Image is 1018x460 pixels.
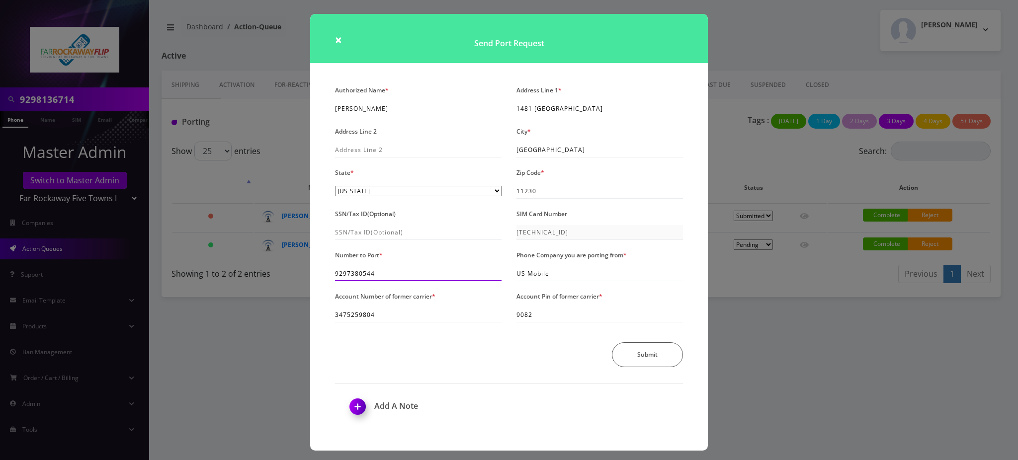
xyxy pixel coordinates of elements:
label: City [516,124,531,139]
label: State [335,165,354,180]
label: Phone Company you are porting from [516,248,627,262]
input: SIM Card Number [516,225,683,240]
input: Address Line 1 [516,101,683,116]
span: × [335,31,342,48]
label: Address Line 1 [516,83,562,97]
h1: Add A Note [350,391,502,426]
h1: Send Port Request [310,14,708,63]
input: Please Enter City [516,143,683,157]
label: SSN/Tax ID(Optional) [335,207,396,221]
label: Authorized Name [335,83,389,97]
input: Number to Port [335,266,502,281]
label: Zip Code [516,165,544,180]
button: Close [335,34,342,46]
input: Address Line 2 [335,143,502,157]
label: SIM Card Number [516,207,567,221]
input: Please Enter Authorized Name [335,101,502,116]
input: SSN/Tax ID(Optional) [335,225,502,240]
button: Submit [612,342,683,367]
input: Zip [516,184,683,199]
label: Account Number of former carrier [335,289,435,304]
label: Number to Port [335,248,383,262]
label: Account Pin of former carrier [516,289,602,304]
label: Address Line 2 [335,124,377,139]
